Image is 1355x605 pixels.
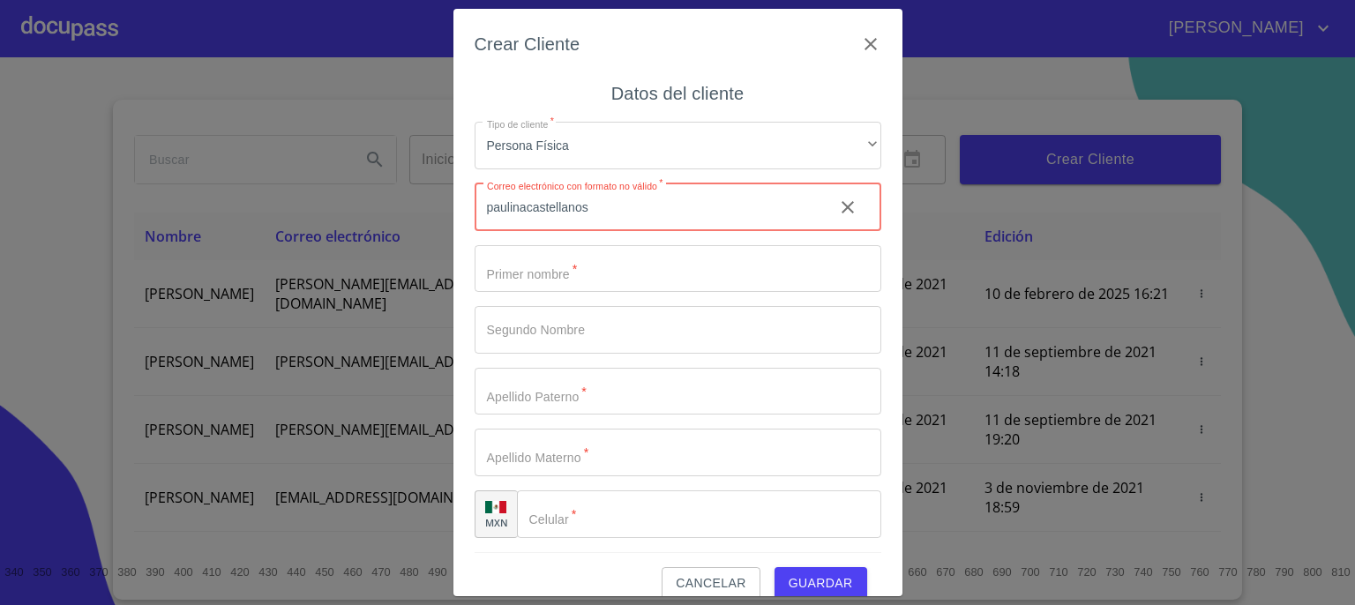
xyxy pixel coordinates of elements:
div: Persona Física [475,122,881,169]
p: MXN [485,516,508,529]
span: Cancelar [676,572,745,594]
h6: Datos del cliente [611,79,744,108]
button: clear input [827,186,869,228]
button: Cancelar [662,567,760,600]
span: Guardar [789,572,853,594]
img: R93DlvwvvjP9fbrDwZeCRYBHk45OWMq+AAOlFVsxT89f82nwPLnD58IP7+ANJEaWYhP0Tx8kkA0WlQMPQsAAgwAOmBj20AXj6... [485,501,506,513]
h6: Crear Cliente [475,30,580,58]
button: Guardar [775,567,867,600]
